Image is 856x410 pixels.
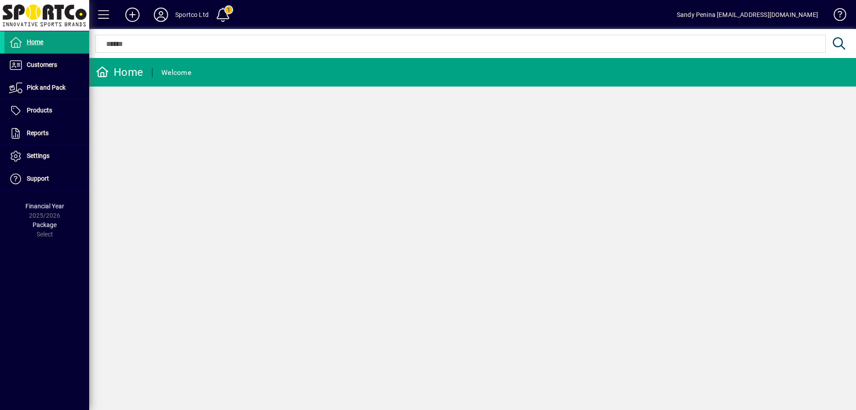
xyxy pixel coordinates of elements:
a: Products [4,99,89,122]
div: Welcome [161,66,191,80]
a: Reports [4,122,89,145]
div: Sportco Ltd [175,8,209,22]
a: Settings [4,145,89,167]
a: Customers [4,54,89,76]
span: Financial Year [25,203,64,210]
span: Customers [27,61,57,68]
span: Package [33,221,57,228]
a: Knowledge Base [827,2,845,31]
div: Home [96,65,143,79]
button: Add [118,7,147,23]
div: Sandy Penina [EMAIL_ADDRESS][DOMAIN_NAME] [677,8,818,22]
a: Support [4,168,89,190]
span: Reports [27,129,49,137]
span: Products [27,107,52,114]
button: Profile [147,7,175,23]
span: Support [27,175,49,182]
span: Pick and Pack [27,84,66,91]
span: Settings [27,152,49,159]
span: Home [27,38,43,46]
a: Pick and Pack [4,77,89,99]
